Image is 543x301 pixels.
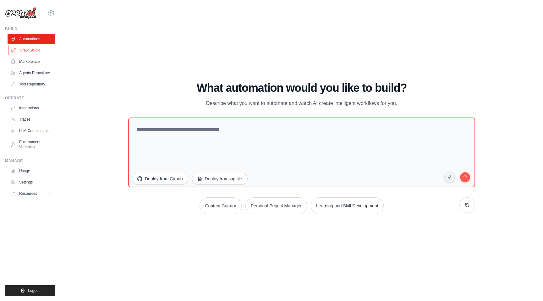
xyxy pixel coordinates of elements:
button: Content Curator [200,197,242,214]
a: Crew Studio [8,45,56,55]
a: Usage [8,166,55,176]
span: Resources [19,191,37,196]
a: Agents Repository [8,68,55,78]
iframe: Chat Widget [512,271,543,301]
h1: What automation would you like to build? [128,82,475,94]
a: LLM Connections [8,126,55,136]
a: Settings [8,177,55,187]
p: Describe what you want to automate and watch AI create intelligent workflows for you. [196,99,407,107]
div: Manage [5,158,55,163]
button: Personal Project Manager [245,197,307,214]
div: Build [5,26,55,31]
a: Automations [8,34,55,44]
button: Learning and Skill Development [311,197,384,214]
a: Environment Variables [8,137,55,152]
a: Tool Repository [8,79,55,89]
a: Integrations [8,103,55,113]
div: Operate [5,96,55,101]
button: Logout [5,285,55,296]
button: Resources [8,189,55,199]
a: Traces [8,114,55,124]
span: Logout [28,288,40,293]
img: Logo [5,7,36,19]
a: Marketplace [8,57,55,67]
button: Deploy from Github [132,173,188,185]
button: Deploy from zip file [192,173,248,185]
